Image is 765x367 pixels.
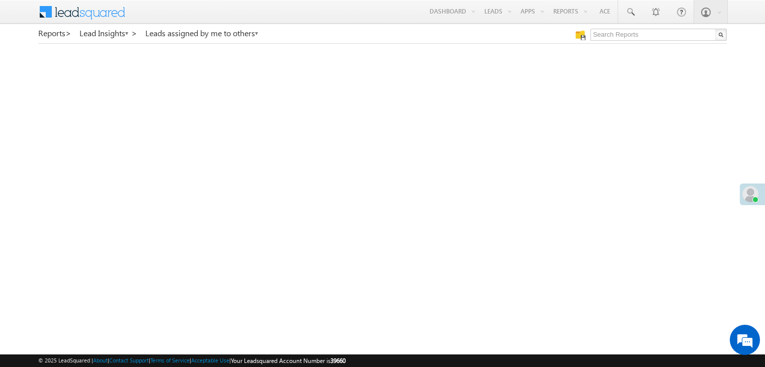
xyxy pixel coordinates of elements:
[109,357,149,363] a: Contact Support
[79,29,137,38] a: Lead Insights >
[231,357,346,364] span: Your Leadsquared Account Number is
[131,27,137,39] span: >
[191,357,229,363] a: Acceptable Use
[150,357,190,363] a: Terms of Service
[145,29,259,38] a: Leads assigned by me to others
[65,27,71,39] span: >
[38,356,346,365] span: © 2025 LeadSquared | | | | |
[590,29,727,41] input: Search Reports
[575,30,585,40] img: Manage all your saved reports!
[93,357,108,363] a: About
[38,29,71,38] a: Reports>
[330,357,346,364] span: 39660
